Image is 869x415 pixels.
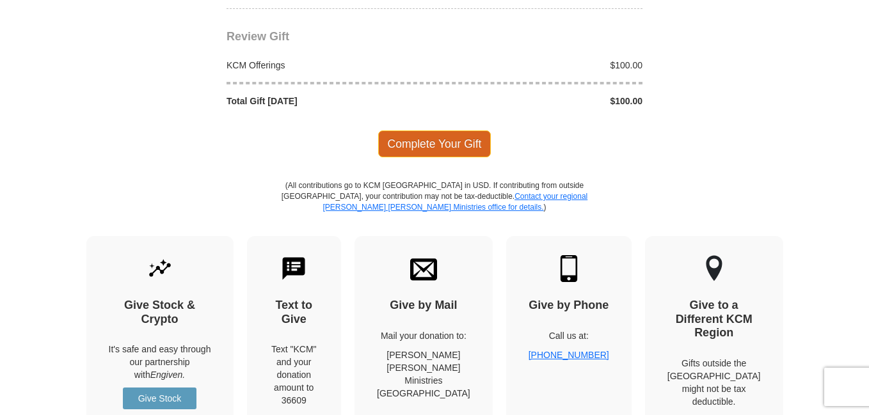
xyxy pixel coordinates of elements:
[220,59,435,72] div: KCM Offerings
[434,95,650,107] div: $100.00
[220,95,435,107] div: Total Gift [DATE]
[123,388,196,409] a: Give Stock
[555,255,582,282] img: mobile.svg
[150,370,185,380] i: Engiven.
[269,343,319,407] div: Text "KCM" and your donation amount to 36609
[434,59,650,72] div: $100.00
[227,30,289,43] span: Review Gift
[109,343,211,381] p: It's safe and easy through our partnership with
[269,299,319,326] h4: Text to Give
[109,299,211,326] h4: Give Stock & Crypto
[529,329,609,342] p: Call us at:
[529,350,609,360] a: [PHONE_NUMBER]
[377,329,470,342] p: Mail your donation to:
[377,299,470,313] h4: Give by Mail
[705,255,723,282] img: other-region
[529,299,609,313] h4: Give by Phone
[410,255,437,282] img: envelope.svg
[281,180,588,236] p: (All contributions go to KCM [GEOGRAPHIC_DATA] in USD. If contributing from outside [GEOGRAPHIC_D...
[667,299,761,340] h4: Give to a Different KCM Region
[378,130,491,157] span: Complete Your Gift
[147,255,173,282] img: give-by-stock.svg
[280,255,307,282] img: text-to-give.svg
[377,348,470,400] p: [PERSON_NAME] [PERSON_NAME] Ministries [GEOGRAPHIC_DATA]
[667,357,761,408] p: Gifts outside the [GEOGRAPHIC_DATA] might not be tax deductible.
